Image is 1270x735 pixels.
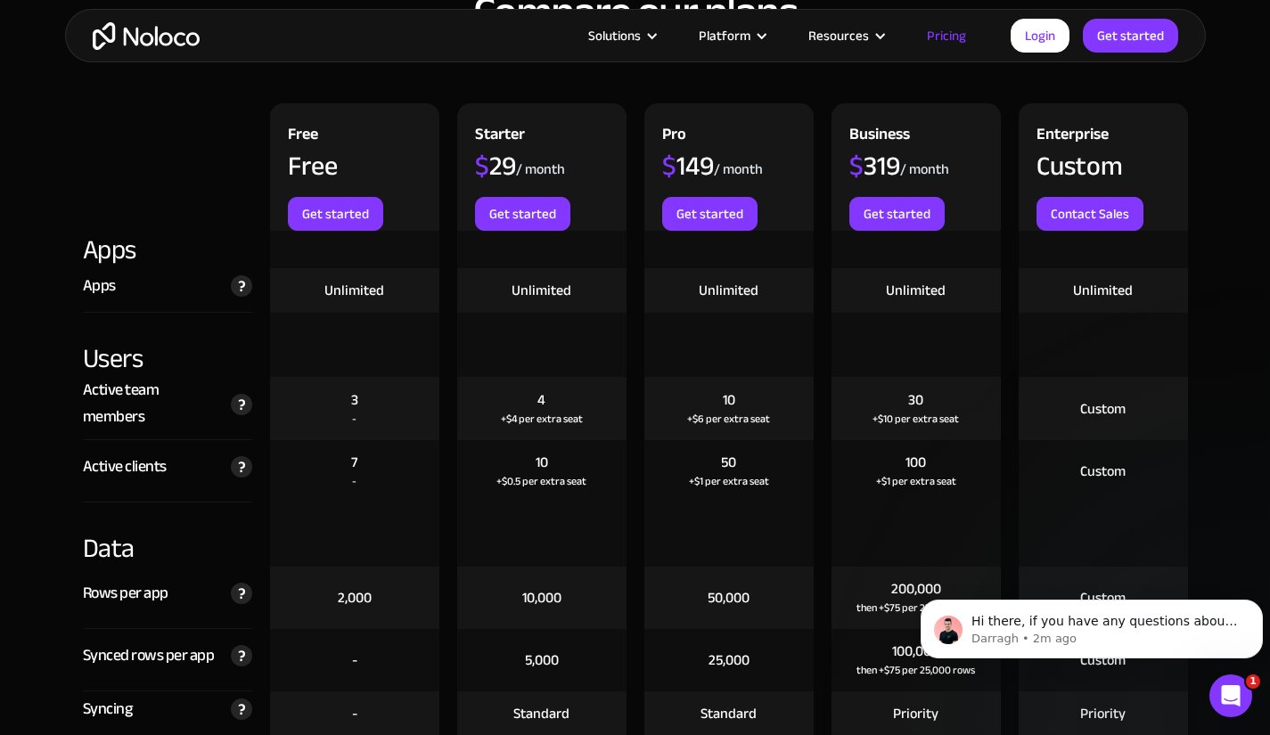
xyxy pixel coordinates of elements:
div: +$0.5 per extra seat [496,472,586,490]
div: Custom [1080,399,1126,419]
div: - [352,472,356,490]
div: Resources [786,24,905,47]
div: Unlimited [886,281,946,300]
div: Unlimited [1073,281,1133,300]
div: Rows per app [83,580,168,607]
div: 50 [721,453,736,472]
span: $ [662,141,676,191]
div: +$4 per extra seat [501,410,583,428]
div: 25,000 [709,650,750,670]
div: +$6 per extra seat [687,410,770,428]
div: Standard [513,704,569,723]
div: 5,000 [525,650,559,670]
div: Active team members [83,377,222,430]
div: Enterprise [1036,121,1109,152]
div: - [352,650,357,670]
div: 100 [905,453,926,472]
div: / month [900,159,949,179]
div: Users [83,313,252,377]
a: Get started [288,197,383,231]
div: 29 [475,152,516,179]
div: +$1 per extra seat [876,472,956,490]
div: Data [83,502,252,567]
div: Free [288,152,338,179]
div: - [352,704,357,723]
div: - [352,410,356,428]
div: +$1 per extra seat [689,472,769,490]
div: 319 [849,152,900,179]
div: Unlimited [324,281,384,300]
div: 7 [351,453,357,472]
div: Free [288,121,318,152]
div: Standard [701,704,757,723]
div: Solutions [588,24,641,47]
div: Unlimited [699,281,758,300]
a: Login [1011,19,1069,53]
a: Get started [662,197,758,231]
iframe: Intercom notifications message [914,562,1270,687]
div: Apps [83,273,116,299]
div: Solutions [566,24,676,47]
div: 30 [908,390,923,410]
div: / month [714,159,763,179]
div: Platform [699,24,750,47]
div: Resources [808,24,869,47]
span: $ [475,141,489,191]
div: Platform [676,24,786,47]
span: 1 [1246,674,1260,689]
div: Priority [893,704,938,723]
div: Pro [662,121,686,152]
div: Starter [475,121,525,152]
div: 10,000 [522,588,561,608]
a: Get started [849,197,945,231]
div: 2,000 [338,588,372,608]
div: / month [516,159,565,179]
a: Get started [475,197,570,231]
div: 100,000 [892,641,939,661]
div: then +$75 per 25,000 rows [856,661,975,679]
div: 149 [662,152,714,179]
div: Priority [1080,704,1126,723]
a: Pricing [905,24,988,47]
div: then +$75 per 25,000 rows [856,599,975,617]
div: Custom [1036,152,1123,179]
span: $ [849,141,864,191]
div: Custom [1080,461,1126,481]
div: Business [849,121,910,152]
a: home [93,22,200,50]
div: 10 [536,453,548,472]
div: Apps [83,231,252,268]
div: 3 [351,390,358,410]
div: Synced rows per app [83,642,215,669]
div: Syncing [83,696,133,723]
div: Unlimited [512,281,571,300]
div: 50,000 [708,588,750,608]
div: Active clients [83,453,167,480]
div: 4 [537,390,545,410]
div: 200,000 [891,579,941,599]
div: 10 [723,390,735,410]
a: Get started [1083,19,1178,53]
div: +$10 per extra seat [873,410,959,428]
a: Contact Sales [1036,197,1143,231]
iframe: Intercom live chat [1209,674,1252,717]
